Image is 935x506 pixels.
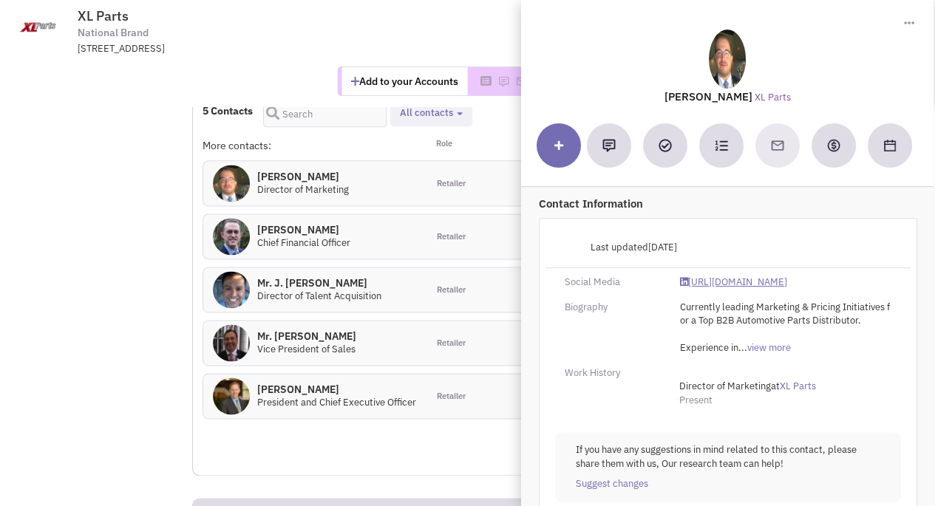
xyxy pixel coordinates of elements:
[679,380,771,392] span: Director of Marketing
[263,100,387,127] input: Search
[78,42,463,56] div: [STREET_ADDRESS]
[664,89,752,103] lable: [PERSON_NAME]
[555,366,670,380] div: Work History
[755,91,791,105] a: XL Parts
[602,139,616,152] img: Add a note
[436,178,465,190] span: Retailer
[257,396,416,408] span: President and Chief Executive Officer
[576,443,880,471] p: If you have any suggestions in mind related to this contact, please share them with us, Our resea...
[747,341,791,355] a: view more
[341,67,467,95] button: Add to your Accounts
[203,104,253,117] h4: 5 Contacts
[436,231,465,243] span: Retailer
[257,236,350,249] span: Chief Financial Officer
[257,329,356,343] h4: Mr. [PERSON_NAME]
[555,276,670,290] div: Social Media
[436,391,465,403] span: Retailer
[257,170,349,183] h4: [PERSON_NAME]
[257,223,350,236] h4: [PERSON_NAME]
[78,7,129,24] span: XL Parts
[436,284,465,296] span: Retailer
[257,343,356,355] span: Vice President of Sales
[515,75,527,87] img: Please add to your accounts
[257,383,416,396] h4: [PERSON_NAME]
[257,290,381,302] span: Director of Talent Acquisition
[395,106,467,121] button: All contacts
[213,324,250,361] img: aAuFG_MACkaEMsJ1V5n42g.jpg
[709,30,746,89] img: mLWV64yD1E-6bGg8AR73Fg.jpg
[715,139,728,152] img: Subscribe to a cadence
[213,271,250,308] img: FKxkFEdRcE6Fn5qyqETVWw.jpg
[680,301,890,355] span: Currently leading Marketing & Pricing Initiatives for a Top B2B Automotive Parts Distributor. Exp...
[576,477,648,491] a: Suggest changes
[659,139,672,152] img: Add a Task
[497,75,509,87] img: Please add to your accounts
[213,165,250,202] img: mLWV64yD1E-6bGg8AR73Fg.jpg
[680,276,787,290] a: [URL][DOMAIN_NAME]
[257,183,349,196] span: Director of Marketing
[884,140,896,151] img: Schedule a Meeting
[213,377,250,414] img: aJvD6UbgYEqVcemqDxpc7g.jpg
[257,276,381,290] h4: Mr. J. [PERSON_NAME]
[78,25,149,41] span: National Brand
[679,394,713,406] span: Present
[539,196,917,211] p: Contact Information
[203,138,427,153] div: More contacts:
[426,138,539,153] div: Role
[555,233,687,261] div: Last updated
[780,380,816,394] a: XL Parts
[400,106,453,119] span: All contacts
[555,301,670,315] div: Biography
[648,241,677,253] span: [DATE]
[826,138,841,153] img: Create a deal
[679,380,816,392] span: at
[213,218,250,255] img: RoOC7X0EUUipDDBjgaKPcQ.jpg
[436,338,465,349] span: Retailer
